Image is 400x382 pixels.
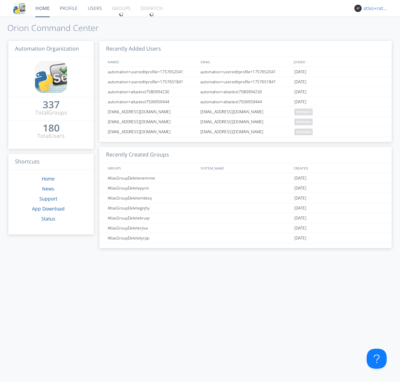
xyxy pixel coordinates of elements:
[99,41,392,57] h3: Recently Added Users
[42,176,55,182] a: Home
[43,101,60,108] div: 337
[35,109,67,117] div: Total Groups
[106,193,198,203] div: AtlasGroupDeletembtvq
[199,127,293,137] div: [EMAIL_ADDRESS][DOMAIN_NAME]
[106,87,198,97] div: automation+atlastest7580994230
[99,87,392,97] a: automation+atlastest7580994230automation+atlastest7580994230[DATE]
[199,97,293,107] div: automation+atlastest7506959444
[106,163,197,173] div: GROUPS
[99,193,392,203] a: AtlasGroupDeletembtvq[DATE]
[294,109,313,115] span: pending
[106,173,198,183] div: AtlasGroupDeletenemmw
[106,233,198,243] div: AtlasGroupDeletelyrpp
[99,127,392,137] a: [EMAIL_ADDRESS][DOMAIN_NAME][EMAIL_ADDRESS][DOMAIN_NAME]pending
[292,163,385,173] div: CREATED
[199,67,293,77] div: automation+usereditprofile+1757652041
[199,117,293,127] div: [EMAIL_ADDRESS][DOMAIN_NAME]
[99,233,392,243] a: AtlasGroupDeletelyrpp[DATE]
[106,57,197,67] div: NAMES
[99,183,392,193] a: AtlasGroupDeletepynir[DATE]
[39,195,57,202] a: Support
[294,87,306,97] span: [DATE]
[99,117,392,127] a: [EMAIL_ADDRESS][DOMAIN_NAME][EMAIL_ADDRESS][DOMAIN_NAME]pending
[106,77,198,87] div: automation+usereditprofile+1757651841
[292,57,385,67] div: JOINED
[106,213,198,223] div: AtlasGroupDeletekruqr
[294,223,306,233] span: [DATE]
[294,213,306,223] span: [DATE]
[199,57,292,67] div: EMAIL
[99,97,392,107] a: automation+atlastest7506959444automation+atlastest7506959444[DATE]
[354,5,362,12] img: 373638.png
[13,2,25,14] img: cddb5a64eb264b2086981ab96f4c1ba7
[106,183,198,193] div: AtlasGroupDeletepynir
[294,129,313,135] span: pending
[294,119,313,125] span: pending
[294,183,306,193] span: [DATE]
[199,77,293,87] div: automation+usereditprofile+1757651841
[8,154,94,170] h3: Shortcuts
[106,127,198,137] div: [EMAIL_ADDRESS][DOMAIN_NAME]
[99,147,392,163] h3: Recently Created Groups
[99,67,392,77] a: automation+usereditprofile+1757652041automation+usereditprofile+1757652041[DATE]
[42,186,54,192] a: News
[15,45,79,52] span: Automation Organization
[106,97,198,107] div: automation+atlastest7506959444
[32,205,65,212] a: App Download
[43,125,60,131] div: 180
[199,163,292,173] div: SYSTEM_NAME
[294,203,306,213] span: [DATE]
[294,67,306,77] span: [DATE]
[294,97,306,107] span: [DATE]
[99,173,392,183] a: AtlasGroupDeletenemmw[DATE]
[106,67,198,77] div: automation+usereditprofile+1757652041
[199,107,293,117] div: [EMAIL_ADDRESS][DOMAIN_NAME]
[367,349,387,369] iframe: Toggle Customer Support
[106,107,198,117] div: [EMAIL_ADDRESS][DOMAIN_NAME]
[294,233,306,243] span: [DATE]
[294,193,306,203] span: [DATE]
[294,77,306,87] span: [DATE]
[199,87,293,97] div: automation+atlastest7580994230
[119,12,124,17] img: spin.svg
[99,77,392,87] a: automation+usereditprofile+1757651841automation+usereditprofile+1757651841[DATE]
[99,203,392,213] a: AtlasGroupDeletegnjhy[DATE]
[43,101,60,109] a: 337
[35,61,67,93] img: cddb5a64eb264b2086981ab96f4c1ba7
[294,173,306,183] span: [DATE]
[37,132,65,140] div: Total Users
[41,215,55,222] a: Status
[99,107,392,117] a: [EMAIL_ADDRESS][DOMAIN_NAME][EMAIL_ADDRESS][DOMAIN_NAME]pending
[106,223,198,233] div: AtlasGroupDeleterjiva
[106,117,198,127] div: [EMAIL_ADDRESS][DOMAIN_NAME]
[106,203,198,213] div: AtlasGroupDeletegnjhy
[43,125,60,132] a: 180
[149,12,154,17] img: spin.svg
[99,213,392,223] a: AtlasGroupDeletekruqr[DATE]
[99,223,392,233] a: AtlasGroupDeleterjiva[DATE]
[363,5,388,12] div: atlas+ratelimit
